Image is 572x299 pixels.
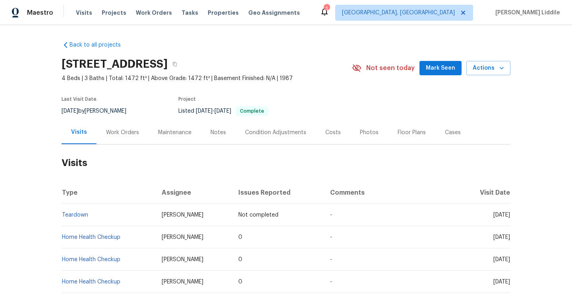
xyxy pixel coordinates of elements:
span: Not seen today [366,64,415,72]
a: Back to all projects [62,41,138,49]
span: Complete [237,109,267,113]
span: 0 [238,235,242,240]
span: [DATE] [493,212,510,218]
div: 1 [324,5,329,13]
span: Work Orders [136,9,172,17]
span: [PERSON_NAME] [162,212,203,218]
span: - [330,212,332,218]
div: Notes [211,129,226,137]
span: Last Visit Date [62,97,97,102]
th: Visit Date [458,182,510,204]
span: Projects [102,9,126,17]
a: Teardown [62,212,88,218]
span: [PERSON_NAME] Liddile [492,9,560,17]
span: 4 Beds | 3 Baths | Total: 1472 ft² | Above Grade: 1472 ft² | Basement Finished: N/A | 1987 [62,74,352,82]
span: [DATE] [62,108,78,114]
th: Type [62,182,155,204]
a: Home Health Checkup [62,235,120,240]
span: Actions [473,63,504,73]
span: 0 [238,279,242,285]
span: - [330,257,332,262]
h2: Visits [62,145,510,182]
span: Properties [208,9,239,17]
div: Maintenance [158,129,191,137]
th: Issues Reported [232,182,323,204]
th: Comments [324,182,458,204]
div: by [PERSON_NAME] [62,106,136,116]
div: Floor Plans [398,129,426,137]
span: [PERSON_NAME] [162,279,203,285]
th: Assignee [155,182,232,204]
h2: [STREET_ADDRESS] [62,60,168,68]
span: Visits [76,9,92,17]
div: Work Orders [106,129,139,137]
span: [PERSON_NAME] [162,235,203,240]
button: Actions [466,61,510,76]
span: 0 [238,257,242,262]
span: Mark Seen [426,63,455,73]
a: Home Health Checkup [62,257,120,262]
span: - [330,235,332,240]
div: Cases [445,129,461,137]
span: - [330,279,332,285]
span: [PERSON_NAME] [162,257,203,262]
span: [DATE] [493,235,510,240]
span: [GEOGRAPHIC_DATA], [GEOGRAPHIC_DATA] [342,9,455,17]
a: Home Health Checkup [62,279,120,285]
span: Listed [178,108,268,114]
span: Not completed [238,212,278,218]
div: Condition Adjustments [245,129,306,137]
span: [DATE] [196,108,213,114]
span: [DATE] [493,279,510,285]
div: Visits [71,128,87,136]
span: [DATE] [214,108,231,114]
span: Project [178,97,196,102]
span: Geo Assignments [248,9,300,17]
div: Photos [360,129,379,137]
span: Maestro [27,9,53,17]
span: - [196,108,231,114]
button: Mark Seen [419,61,462,76]
span: Tasks [182,10,198,16]
span: [DATE] [493,257,510,262]
div: Costs [325,129,341,137]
